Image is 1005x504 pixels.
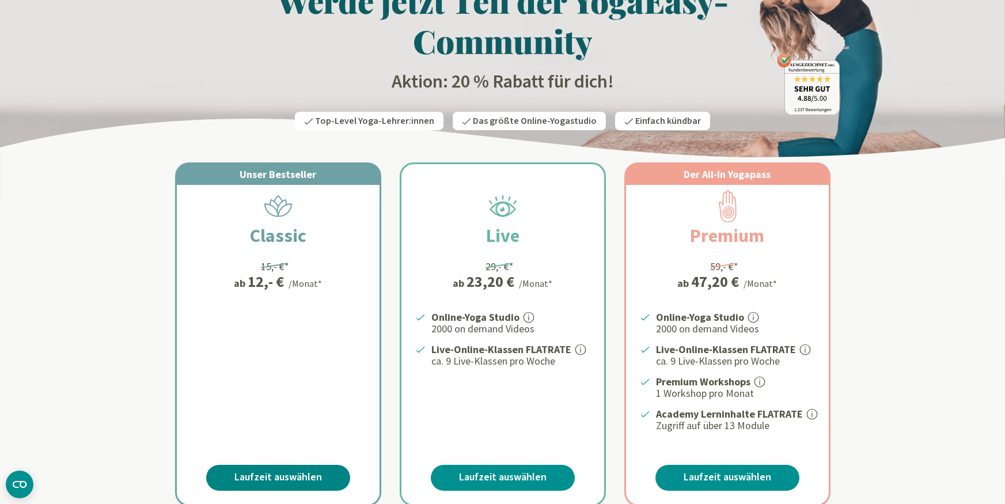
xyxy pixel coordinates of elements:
strong: Live-Online-Klassen FLATRATE [431,343,571,356]
div: 47,20 € [691,274,739,289]
strong: Online-Yoga Studio [431,310,519,324]
div: 12,- € [248,274,284,289]
p: ca. 9 Live-Klassen pro Woche [431,354,590,368]
div: 29,- €* [486,259,514,274]
strong: Online-Yoga Studio [656,310,744,324]
p: Zugriff auf über 13 Module [656,419,815,433]
div: 15,- €* [261,259,289,274]
a: Laufzeit auswählen [431,465,575,491]
a: Laufzeit auswählen [206,465,350,491]
h2: Classic [222,222,334,249]
p: 1 Workshop pro Monat [656,386,815,400]
span: Top-Level Yoga-Lehrer:innen [315,115,434,127]
strong: Live-Online-Klassen FLATRATE [656,343,796,356]
div: 23,20 € [467,274,514,289]
h2: Premium [662,222,792,249]
span: ab [677,275,691,291]
a: Laufzeit auswählen [655,465,799,491]
span: Einfach kündbar [635,115,701,127]
img: ausgezeichnet_badge.png [777,54,840,115]
p: ca. 9 Live-Klassen pro Woche [656,354,815,368]
strong: Academy Lerninhalte FLATRATE [656,407,803,420]
span: ab [453,275,467,291]
span: Unser Bestseller [240,168,316,181]
div: /Monat* [519,276,552,290]
p: 2000 on demand Videos [656,322,815,336]
button: CMP-Widget öffnen [6,471,33,498]
span: Das größte Online-Yogastudio [473,115,597,127]
div: /Monat* [744,276,777,290]
h2: Aktion: 20 % Rabatt für dich! [166,70,840,93]
span: ab [234,275,248,291]
p: 2000 on demand Videos [431,322,590,336]
span: Der All-In Yogapass [684,168,771,181]
div: 59,- €* [710,259,738,274]
h2: Live [458,222,547,249]
div: /Monat* [289,276,322,290]
strong: Premium Workshops [656,375,750,388]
